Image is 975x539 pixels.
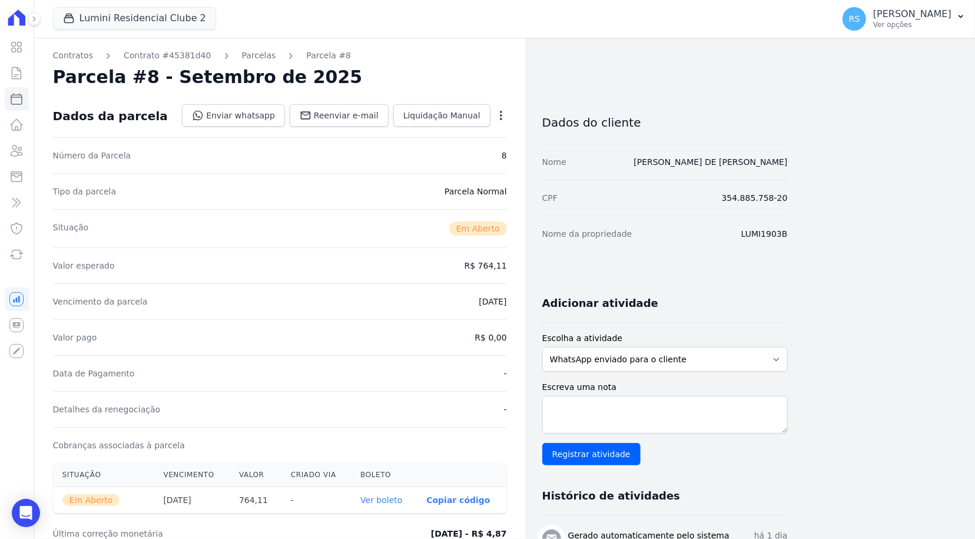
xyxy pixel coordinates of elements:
nav: Breadcrumb [53,49,507,62]
th: Criado via [281,463,351,487]
dd: 354.885.758-20 [722,192,788,204]
dt: Nome da propriedade [542,228,632,240]
h3: Dados do cliente [542,115,788,130]
th: Boleto [351,463,417,487]
a: Liquidação Manual [393,104,490,127]
dt: CPF [542,192,558,204]
th: - [281,487,351,514]
p: Ver opções [873,20,951,29]
a: Contratos [53,49,93,62]
th: Valor [230,463,281,487]
dd: - [504,368,507,379]
h3: Adicionar atividade [542,296,658,310]
dt: Valor pago [53,332,97,343]
label: Escreva uma nota [542,381,788,393]
dt: Tipo da parcela [53,186,117,197]
dd: R$ 0,00 [475,332,506,343]
dt: Cobranças associadas à parcela [53,439,185,451]
button: RS [PERSON_NAME] Ver opções [833,2,975,35]
dd: - [504,404,507,415]
dt: Data de Pagamento [53,368,135,379]
span: RS [849,15,860,23]
a: Contrato #45381d40 [124,49,211,62]
dt: Nome [542,156,566,168]
div: Dados da parcela [53,109,168,123]
span: Reenviar e-mail [314,110,379,121]
a: Ver boleto [360,495,402,505]
span: Em Aberto [62,494,120,506]
dd: 8 [502,150,507,161]
dd: [DATE] [479,296,506,307]
label: Escolha a atividade [542,332,788,345]
span: Liquidação Manual [403,110,480,121]
a: Parcelas [242,49,276,62]
th: 764,11 [230,487,281,514]
a: Parcela #8 [306,49,351,62]
button: Lumini Residencial Clube 2 [53,7,216,29]
a: Enviar whatsapp [182,104,285,127]
dt: Vencimento da parcela [53,296,148,307]
a: Reenviar e-mail [290,104,389,127]
th: Vencimento [154,463,230,487]
dd: LUMI1903B [741,228,788,240]
input: Registrar atividade [542,443,641,465]
h3: Histórico de atividades [542,489,680,503]
span: Em Aberto [449,221,507,236]
dd: R$ 764,11 [465,260,507,272]
h2: Parcela #8 - Setembro de 2025 [53,67,363,88]
dd: Parcela Normal [445,186,507,197]
th: [DATE] [154,487,230,514]
button: Copiar código [426,495,490,505]
div: Open Intercom Messenger [12,499,40,527]
p: [PERSON_NAME] [873,8,951,20]
th: Situação [53,463,154,487]
a: [PERSON_NAME] DE [PERSON_NAME] [634,157,787,167]
dt: Número da Parcela [53,150,131,161]
dt: Detalhes da renegociação [53,404,161,415]
dt: Valor esperado [53,260,115,272]
dt: Situação [53,221,89,236]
